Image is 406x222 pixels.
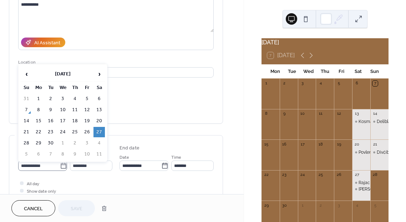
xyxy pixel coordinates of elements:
[57,83,68,93] th: We
[33,127,44,137] td: 22
[21,83,32,93] th: Su
[372,111,378,117] div: 14
[372,203,378,208] div: 5
[57,105,68,115] td: 10
[350,64,366,79] div: Sat
[336,111,341,117] div: 12
[370,149,389,156] div: Divčibare - porodično planinarenje
[318,111,323,117] div: 11
[33,94,44,104] td: 1
[69,127,81,137] td: 25
[21,149,32,159] td: 5
[93,149,105,159] td: 11
[18,59,212,66] div: Location
[264,142,269,147] div: 15
[21,116,32,126] td: 14
[11,200,55,216] a: Cancel
[300,172,305,178] div: 24
[57,116,68,126] td: 17
[57,149,68,159] td: 8
[21,38,65,47] button: AI Assistant
[93,105,105,115] td: 13
[262,38,389,47] div: [DATE]
[45,149,56,159] td: 7
[33,149,44,159] td: 6
[300,203,305,208] div: 1
[33,138,44,148] td: 29
[33,83,44,93] th: Mo
[33,116,44,126] td: 15
[354,81,360,86] div: 6
[336,172,341,178] div: 26
[57,127,68,137] td: 24
[69,83,81,93] th: Th
[282,111,287,117] div: 9
[45,94,56,104] td: 2
[27,180,39,188] span: All day
[57,94,68,104] td: 3
[93,116,105,126] td: 20
[282,81,287,86] div: 2
[282,172,287,178] div: 23
[21,94,32,104] td: 31
[21,127,32,137] td: 21
[352,149,370,156] div: Povlen- porodično planinarenje
[21,138,32,148] td: 28
[336,81,341,86] div: 5
[318,81,323,86] div: 4
[81,105,93,115] td: 12
[21,67,32,81] span: ‹
[93,94,105,104] td: 6
[352,119,370,125] div: Kosmaj - porodično planinarenje
[69,116,81,126] td: 18
[264,172,269,178] div: 22
[27,188,56,195] span: Show date only
[318,142,323,147] div: 18
[282,142,287,147] div: 16
[336,203,341,208] div: 3
[282,203,287,208] div: 30
[284,64,300,79] div: Tue
[93,127,105,137] td: 27
[336,142,341,147] div: 19
[94,67,105,81] span: ›
[300,64,316,79] div: Wed
[69,149,81,159] td: 9
[354,142,360,147] div: 20
[267,64,284,79] div: Mon
[300,142,305,147] div: 17
[300,81,305,86] div: 3
[45,105,56,115] td: 9
[69,138,81,148] td: 2
[300,111,305,117] div: 10
[45,116,56,126] td: 16
[120,154,129,161] span: Date
[69,94,81,104] td: 4
[318,203,323,208] div: 2
[93,83,105,93] th: Sa
[366,64,383,79] div: Sun
[33,105,44,115] td: 8
[81,116,93,126] td: 19
[81,138,93,148] td: 3
[81,83,93,93] th: Fr
[352,186,370,192] div: Rudnik - porodično planinarenje
[81,127,93,137] td: 26
[34,39,60,47] div: AI Assistant
[372,81,378,86] div: 7
[264,81,269,86] div: 1
[24,205,43,213] span: Cancel
[93,138,105,148] td: 4
[171,154,181,161] span: Time
[352,180,370,186] div: Rajac - porodično planinarenje
[45,138,56,148] td: 30
[45,127,56,137] td: 23
[354,172,360,178] div: 27
[370,119,389,125] div: Deliblatska peščara - porodično planinarenje
[264,203,269,208] div: 29
[372,172,378,178] div: 28
[354,203,360,208] div: 4
[45,83,56,93] th: Tu
[81,149,93,159] td: 10
[333,64,350,79] div: Fri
